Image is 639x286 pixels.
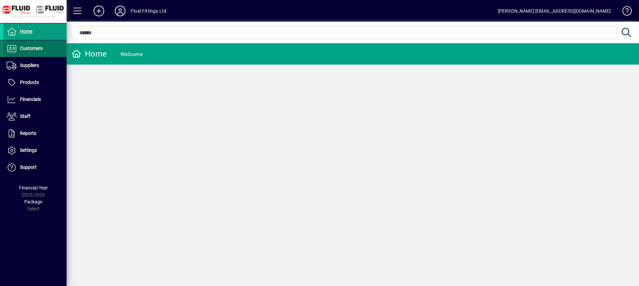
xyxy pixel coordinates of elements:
[3,74,67,91] a: Products
[20,97,41,102] span: Financials
[20,147,37,153] span: Settings
[3,125,67,142] a: Reports
[109,5,131,17] button: Profile
[3,91,67,108] a: Financials
[20,131,36,136] span: Reports
[19,185,48,190] span: Financial Year
[3,108,67,125] a: Staff
[20,46,43,51] span: Customers
[3,142,67,159] a: Settings
[20,63,39,68] span: Suppliers
[20,114,30,119] span: Staff
[498,6,611,16] div: [PERSON_NAME] [EMAIL_ADDRESS][DOMAIN_NAME]
[20,80,39,85] span: Products
[88,5,109,17] button: Add
[3,159,67,176] a: Support
[72,49,107,59] div: Home
[3,57,67,74] a: Suppliers
[120,49,143,60] div: Welcome
[3,40,67,57] a: Customers
[24,199,42,204] span: Package
[131,6,166,16] div: Fluid Fittings Ltd
[20,29,32,34] span: Home
[617,1,631,23] a: Knowledge Base
[20,164,37,170] span: Support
